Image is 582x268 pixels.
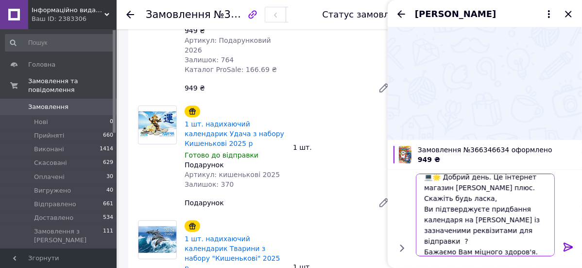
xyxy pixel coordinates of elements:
button: Назад [395,8,407,20]
button: [PERSON_NAME] [415,8,555,20]
div: Ваш ID: 2383306 [32,15,117,23]
div: 949 ₴ [181,81,370,95]
span: Прийняті [34,131,64,140]
span: Відправлено [34,200,76,209]
span: 629 [103,159,113,167]
span: Артикул: Подарунковий 2026 [185,36,271,54]
span: Замовлення та повідомлення [28,77,117,94]
span: 40 [106,186,113,195]
img: 1 шт. надихаючий календарик Тварини з набору "Кишенькові" 2025 р [138,226,176,253]
span: [PERSON_NAME] [415,8,496,20]
button: Показати кнопки [395,242,408,254]
button: Закрити [563,8,574,20]
span: Замовлення [28,103,68,111]
span: 30 [106,173,113,181]
span: Замовлення №366346634 оформлено [418,145,576,155]
div: Подарунок [185,160,285,170]
div: 1 шт. [289,141,397,154]
input: Пошук [5,34,114,52]
span: Готово до відправки [185,151,258,159]
span: №366346634 [214,8,283,20]
span: 661 [103,200,113,209]
span: Каталог ProSale: 166.69 ₴ [185,66,277,73]
span: 111 [103,227,113,245]
textarea: 💻🌟 Добрий день. Це інтернет магазин [PERSON_NAME] плюс. Скажіть будь ласка, Ви підтверджуєте прид... [416,174,555,256]
span: Головна [28,60,55,69]
span: Залишок: 764 [185,56,234,64]
span: Доставлено [34,214,73,222]
img: 6825607948_w100_h100_kalendar-2026-zenyuk.jpg [399,146,411,163]
span: Інформаційно видавничий Дім "Діана плюс" [32,6,104,15]
span: 949 ₴ [418,156,440,163]
a: 1 шт. надихаючий календарик Удача з набору Кишенькові 2025 р [185,120,284,147]
span: 0 [110,118,113,126]
span: Замовлення [146,9,211,20]
img: 1 шт. надихаючий календарик Удача з набору Кишенькові 2025 р [138,111,176,138]
span: 534 [103,214,113,222]
div: Повернутися назад [126,10,134,19]
div: 949 ₴ [185,26,285,36]
div: Подарунок [181,196,370,210]
a: Редагувати [374,193,394,213]
div: Статус замовлення [322,10,411,19]
span: Нові [34,118,48,126]
span: 1414 [100,145,113,154]
span: Замовлення з [PERSON_NAME] [34,227,103,245]
span: Артикул: кишенькові 2025 [185,171,280,179]
a: Редагувати [374,78,394,98]
span: 660 [103,131,113,140]
span: Оплачені [34,173,65,181]
span: Вигружено [34,186,71,195]
span: Скасовані [34,159,67,167]
span: Залишок: 370 [185,180,234,188]
span: Виконані [34,145,64,154]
